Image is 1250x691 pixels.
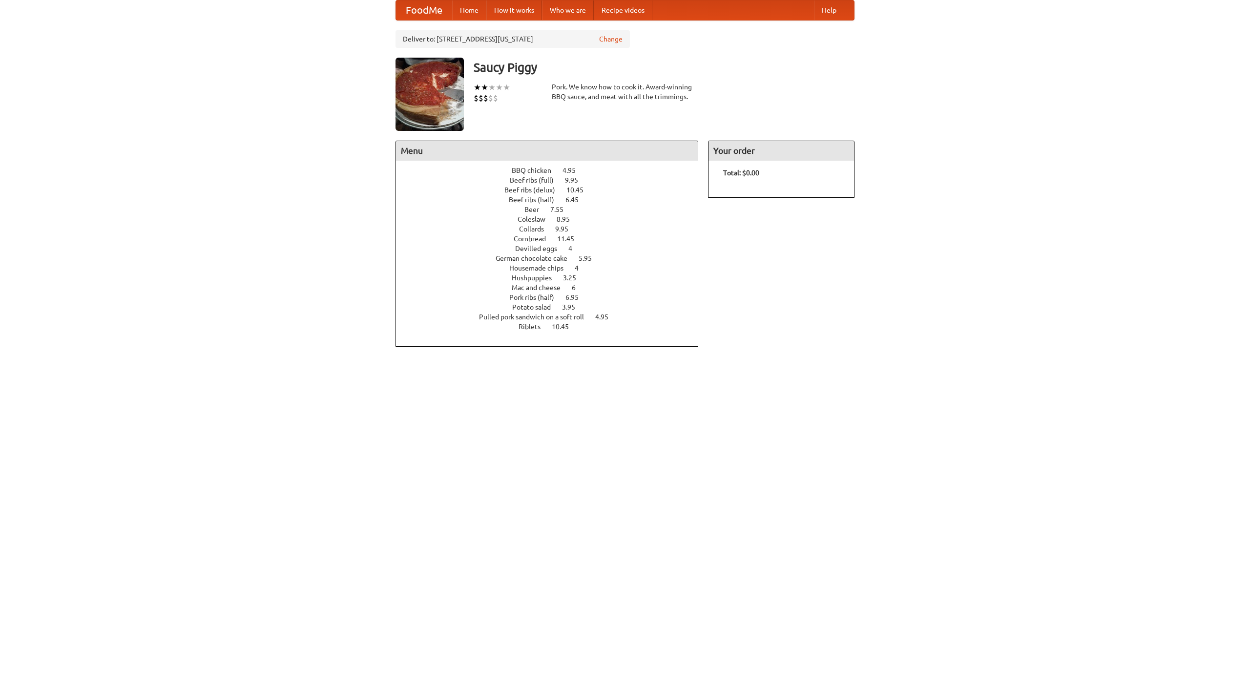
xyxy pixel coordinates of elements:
span: Beef ribs (half) [509,196,564,204]
span: Cornbread [514,235,556,243]
div: Pork. We know how to cook it. Award-winning BBQ sauce, and meat with all the trimmings. [552,82,698,102]
span: Devilled eggs [515,245,567,252]
a: BBQ chicken 4.95 [512,167,594,174]
span: 10.45 [552,323,579,331]
span: 3.25 [563,274,586,282]
span: Beef ribs (delux) [504,186,565,194]
span: Beef ribs (full) [510,176,563,184]
a: Recipe videos [594,0,652,20]
a: Change [599,34,623,44]
h4: Menu [396,141,698,161]
li: $ [483,93,488,104]
a: Beef ribs (half) 6.45 [509,196,597,204]
span: Potato salad [512,303,561,311]
span: Hushpuppies [512,274,562,282]
a: Devilled eggs 4 [515,245,590,252]
span: 4 [568,245,582,252]
span: 6 [572,284,585,292]
a: Help [814,0,844,20]
a: Pork ribs (half) 6.95 [509,293,597,301]
li: ★ [496,82,503,93]
a: Hushpuppies 3.25 [512,274,594,282]
span: 6.95 [565,293,588,301]
span: Housemade chips [509,264,573,272]
span: Beer [524,206,549,213]
span: German chocolate cake [496,254,577,262]
a: German chocolate cake 5.95 [496,254,610,262]
h4: Your order [708,141,854,161]
a: Pulled pork sandwich on a soft roll 4.95 [479,313,626,321]
li: $ [479,93,483,104]
span: 7.55 [550,206,573,213]
a: How it works [486,0,542,20]
span: 4.95 [595,313,618,321]
span: Coleslaw [518,215,555,223]
span: Riblets [519,323,550,331]
h3: Saucy Piggy [474,58,854,77]
span: Pork ribs (half) [509,293,564,301]
span: 4 [575,264,588,272]
a: Cornbread 11.45 [514,235,592,243]
a: Riblets 10.45 [519,323,587,331]
li: $ [493,93,498,104]
a: Collards 9.95 [519,225,586,233]
span: Collards [519,225,554,233]
a: Coleslaw 8.95 [518,215,588,223]
span: Mac and cheese [512,284,570,292]
span: 10.45 [566,186,593,194]
span: 5.95 [579,254,602,262]
a: Mac and cheese 6 [512,284,594,292]
div: Deliver to: [STREET_ADDRESS][US_STATE] [396,30,630,48]
li: ★ [474,82,481,93]
span: 9.95 [555,225,578,233]
span: Pulled pork sandwich on a soft roll [479,313,594,321]
li: $ [474,93,479,104]
b: Total: $0.00 [723,169,759,177]
span: 6.45 [565,196,588,204]
a: Beef ribs (full) 9.95 [510,176,596,184]
span: 4.95 [562,167,585,174]
a: Potato salad 3.95 [512,303,593,311]
a: Home [452,0,486,20]
a: Beer 7.55 [524,206,582,213]
a: Beef ribs (delux) 10.45 [504,186,602,194]
span: 9.95 [565,176,588,184]
li: ★ [481,82,488,93]
span: BBQ chicken [512,167,561,174]
img: angular.jpg [396,58,464,131]
li: $ [488,93,493,104]
span: 3.95 [562,303,585,311]
span: 11.45 [557,235,584,243]
li: ★ [503,82,510,93]
a: Housemade chips 4 [509,264,597,272]
a: FoodMe [396,0,452,20]
a: Who we are [542,0,594,20]
li: ★ [488,82,496,93]
span: 8.95 [557,215,580,223]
